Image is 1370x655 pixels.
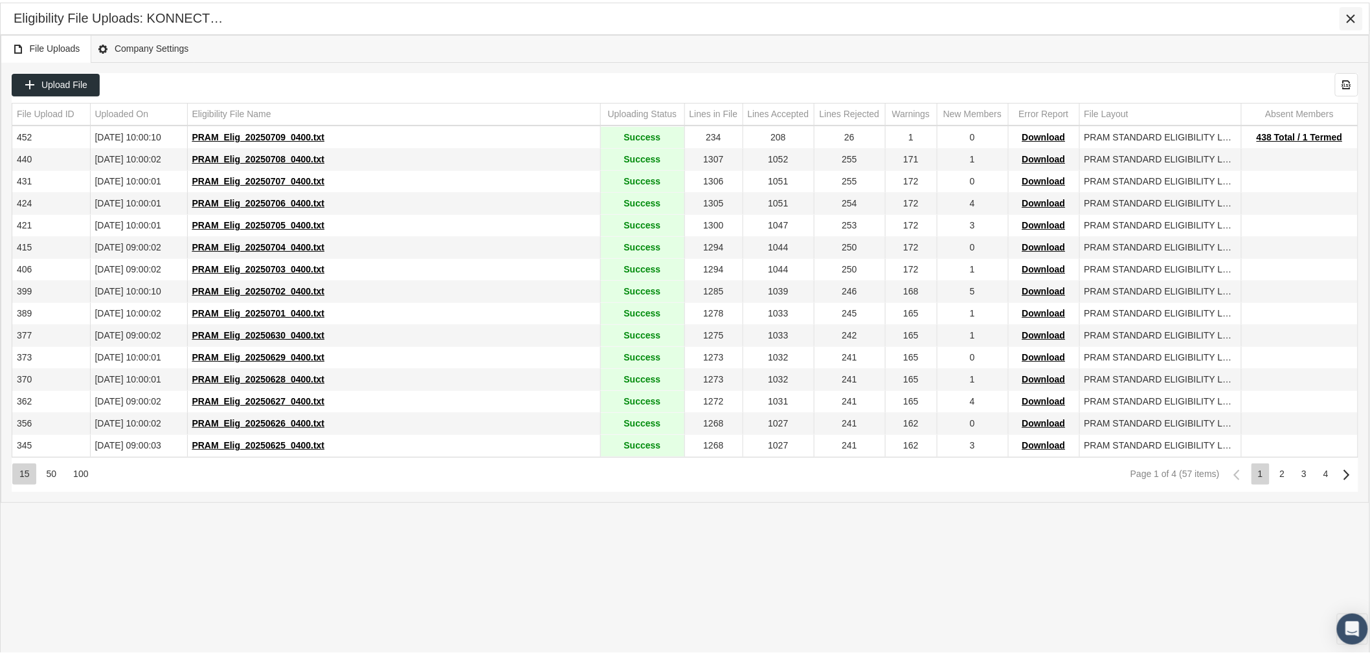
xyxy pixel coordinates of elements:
[814,344,885,366] td: 241
[12,38,80,54] span: File Uploads
[684,432,743,454] td: 1268
[1022,416,1066,426] span: Download
[1079,256,1241,278] td: PRAM STANDARD ELIGIBILITY LAYOUT_03182021
[684,388,743,410] td: 1272
[814,168,885,190] td: 255
[743,146,814,168] td: 1052
[684,101,743,123] td: Column Lines in File
[12,71,1358,94] div: Data grid toolbar
[600,344,684,366] td: Success
[743,388,814,410] td: 1031
[743,212,814,234] td: 1047
[684,234,743,256] td: 1294
[1337,611,1368,642] div: Open Intercom Messenger
[12,410,90,432] td: 356
[1274,461,1292,482] div: Page 2
[743,124,814,146] td: 208
[600,432,684,454] td: Success
[814,190,885,212] td: 254
[684,300,743,322] td: 1278
[937,124,1008,146] td: 0
[1022,327,1066,338] span: Download
[192,105,271,118] div: Eligibility File Name
[1022,283,1066,294] span: Download
[885,146,937,168] td: 171
[12,124,90,146] td: 452
[743,256,814,278] td: 1044
[1241,101,1358,123] td: Column Absent Members
[90,322,187,344] td: [DATE] 09:00:02
[885,366,937,388] td: 165
[90,432,187,454] td: [DATE] 09:00:03
[192,151,325,162] span: PRAM_Elig_20250708_0400.txt
[684,410,743,432] td: 1268
[12,461,36,482] div: Items per page: 15
[12,432,90,454] td: 345
[937,366,1008,388] td: 1
[885,234,937,256] td: 172
[192,239,325,250] span: PRAM_Elig_20250704_0400.txt
[192,394,325,404] span: PRAM_Elig_20250627_0400.txt
[600,322,684,344] td: Success
[90,256,187,278] td: [DATE] 09:00:02
[743,344,814,366] td: 1032
[600,256,684,278] td: Success
[192,438,325,448] span: PRAM_Elig_20250625_0400.txt
[12,322,90,344] td: 377
[192,350,325,360] span: PRAM_Elig_20250629_0400.txt
[1295,461,1313,482] div: Page 3
[937,256,1008,278] td: 1
[1079,432,1241,454] td: PRAM STANDARD ELIGIBILITY LAYOUT_03182021
[600,410,684,432] td: Success
[814,322,885,344] td: 242
[1265,105,1334,118] div: Absent Members
[937,344,1008,366] td: 0
[937,212,1008,234] td: 3
[1022,217,1066,228] span: Download
[684,256,743,278] td: 1294
[1079,300,1241,322] td: PRAM STANDARD ELIGIBILITY LAYOUT_03182021
[12,190,90,212] td: 424
[684,146,743,168] td: 1307
[66,461,95,482] div: Items per page: 100
[90,410,187,432] td: [DATE] 10:00:02
[937,410,1008,432] td: 0
[1340,5,1363,28] div: Close
[600,388,684,410] td: Success
[12,146,90,168] td: 440
[12,234,90,256] td: 415
[814,256,885,278] td: 250
[1022,261,1066,272] span: Download
[1079,212,1241,234] td: PRAM STANDARD ELIGIBILITY LAYOUT_03182021
[600,190,684,212] td: Success
[90,344,187,366] td: [DATE] 10:00:01
[1336,461,1358,483] div: Next Page
[937,168,1008,190] td: 0
[600,366,684,388] td: Success
[885,124,937,146] td: 1
[937,432,1008,454] td: 3
[90,300,187,322] td: [DATE] 10:00:02
[937,388,1008,410] td: 4
[1022,151,1066,162] span: Download
[814,234,885,256] td: 250
[937,278,1008,300] td: 5
[814,432,885,454] td: 241
[192,372,325,382] span: PRAM_Elig_20250628_0400.txt
[90,366,187,388] td: [DATE] 10:00:01
[90,212,187,234] td: [DATE] 10:00:01
[1079,322,1241,344] td: PRAM STANDARD ELIGIBILITY LAYOUT_03182021
[1084,105,1129,118] div: File Layout
[600,124,684,146] td: Success
[1022,305,1066,316] span: Download
[1079,344,1241,366] td: PRAM STANDARD ELIGIBILITY LAYOUT_03182021
[12,366,90,388] td: 370
[684,278,743,300] td: 1285
[12,212,90,234] td: 421
[1079,168,1241,190] td: PRAM STANDARD ELIGIBILITY LAYOUT_03182021
[12,388,90,410] td: 362
[814,388,885,410] td: 241
[95,105,149,118] div: Uploaded On
[1079,278,1241,300] td: PRAM STANDARD ELIGIBILITY LAYOUT_03182021
[885,168,937,190] td: 172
